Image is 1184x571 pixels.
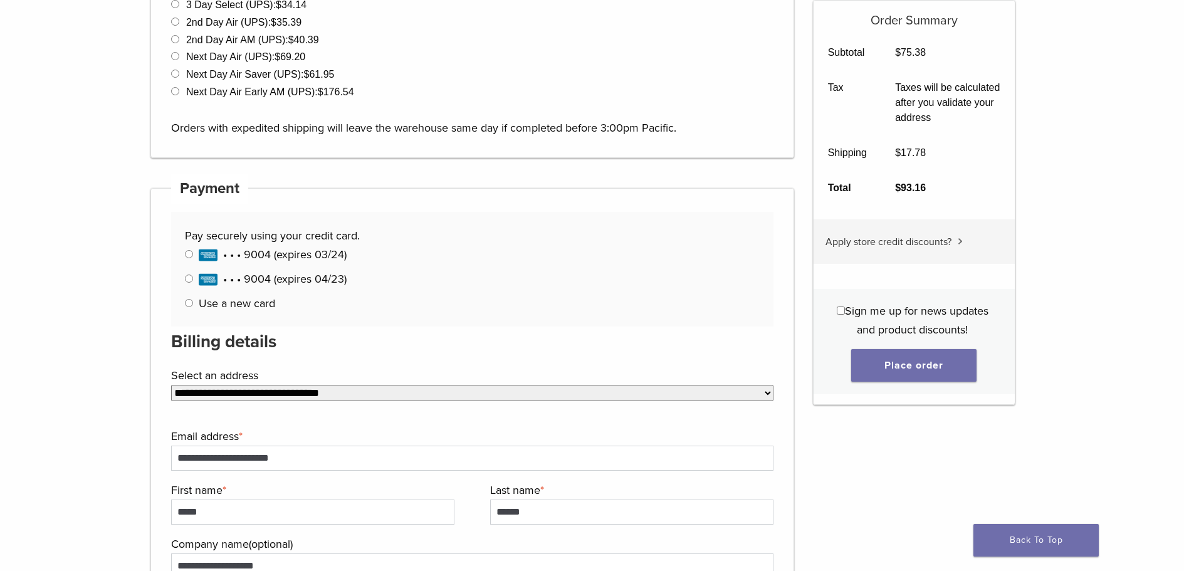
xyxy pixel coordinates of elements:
label: Next Day Air Early AM (UPS): [186,86,354,97]
bdi: 40.39 [288,34,319,45]
span: $ [895,147,901,158]
img: American Express [199,273,217,286]
span: Sign me up for news updates and product discounts! [845,304,988,337]
label: Last name [490,481,770,500]
span: Apply store credit discounts? [825,236,951,248]
bdi: 176.54 [318,86,354,97]
button: Place order [851,349,977,382]
label: Use a new card [199,296,275,310]
span: • • • 9004 (expires 03/24) [199,248,347,261]
input: Sign me up for news updates and product discounts! [837,306,845,315]
label: Next Day Air Saver (UPS): [186,69,335,80]
span: $ [275,51,280,62]
span: $ [318,86,323,97]
label: Email address [171,427,771,446]
bdi: 75.38 [895,47,926,58]
bdi: 69.20 [275,51,305,62]
label: 2nd Day Air (UPS): [186,17,301,28]
span: $ [895,182,901,193]
label: Next Day Air (UPS): [186,51,305,62]
a: Back To Top [973,524,1099,557]
label: 2nd Day Air AM (UPS): [186,34,319,45]
p: Pay securely using your credit card. [185,226,759,245]
span: $ [271,17,276,28]
td: Taxes will be calculated after you validate your address [881,70,1015,135]
span: $ [895,47,901,58]
h3: Billing details [171,327,774,357]
img: American Express [199,249,217,261]
bdi: 61.95 [304,69,335,80]
span: $ [304,69,310,80]
th: Subtotal [814,35,881,70]
bdi: 35.39 [271,17,301,28]
span: (optional) [249,537,293,551]
label: First name [171,481,451,500]
th: Total [814,170,881,206]
label: Select an address [171,366,771,385]
span: $ [288,34,294,45]
bdi: 17.78 [895,147,926,158]
th: Tax [814,70,881,135]
span: • • • 9004 (expires 04/23) [199,272,347,286]
img: caret.svg [958,238,963,244]
h5: Order Summary [814,1,1015,28]
th: Shipping [814,135,881,170]
p: Orders with expedited shipping will leave the warehouse same day if completed before 3:00pm Pacific. [171,100,774,137]
label: Company name [171,535,771,553]
h4: Payment [171,174,249,204]
bdi: 93.16 [895,182,926,193]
